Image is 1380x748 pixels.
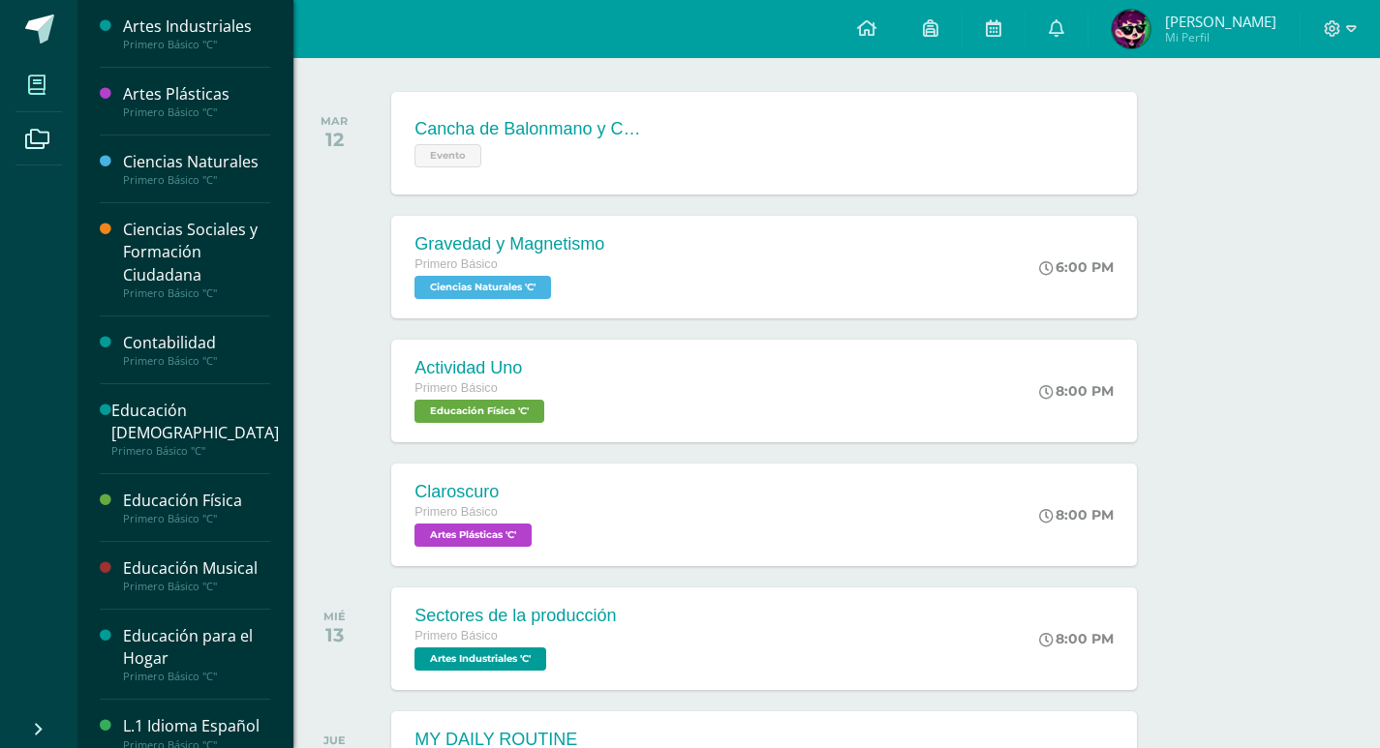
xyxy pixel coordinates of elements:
[414,257,497,271] span: Primero Básico
[1039,382,1114,400] div: 8:00 PM
[414,400,544,423] span: Educación Física 'C'
[323,733,346,747] div: JUE
[321,128,348,151] div: 12
[123,557,270,593] a: Educación MusicalPrimero Básico "C"
[111,400,279,444] div: Educación [DEMOGRAPHIC_DATA]
[414,381,497,395] span: Primero Básico
[323,623,346,646] div: 13
[123,332,270,368] a: ContabilidadPrimero Básico "C"
[414,606,616,626] div: Sectores de la producción
[123,332,270,354] div: Contabilidad
[1112,10,1150,48] img: 177c78f6e3c3517d0f0c0d17e80bce61.png
[123,105,270,119] div: Primero Básico "C"
[414,629,497,643] span: Primero Básico
[123,173,270,187] div: Primero Básico "C"
[414,482,537,502] div: Claroscuro
[123,580,270,593] div: Primero Básico "C"
[414,358,549,378] div: Actividad Uno
[414,119,647,139] div: Cancha de Balonmano y Contenido
[1039,506,1114,524] div: 8:00 PM
[123,625,270,670] div: Educación para el Hogar
[414,234,604,254] div: Gravedad y Magnetismo
[414,144,481,167] span: Evento
[414,647,546,671] span: Artes Industriales 'C'
[123,286,270,300] div: Primero Básico "C"
[123,715,270,737] div: L.1 Idioma Español
[123,83,270,105] div: Artes Plásticas
[123,625,270,683] a: Educación para el HogarPrimero Básico "C"
[123,15,270,38] div: Artes Industriales
[123,15,270,51] a: Artes IndustrialesPrimero Básico "C"
[123,512,270,525] div: Primero Básico "C"
[111,400,279,458] a: Educación [DEMOGRAPHIC_DATA]Primero Básico "C"
[1165,12,1276,31] span: [PERSON_NAME]
[123,490,270,525] a: Educación FísicaPrimero Básico "C"
[321,114,348,128] div: MAR
[414,524,532,547] span: Artes Plásticas 'C'
[414,505,497,519] span: Primero Básico
[123,490,270,512] div: Educación Física
[123,83,270,119] a: Artes PlásticasPrimero Básico "C"
[123,219,270,299] a: Ciencias Sociales y Formación CiudadanaPrimero Básico "C"
[323,610,346,623] div: MIÉ
[414,276,551,299] span: Ciencias Naturales 'C'
[123,151,270,187] a: Ciencias NaturalesPrimero Básico "C"
[123,151,270,173] div: Ciencias Naturales
[123,38,270,51] div: Primero Básico "C"
[123,557,270,580] div: Educación Musical
[111,444,279,458] div: Primero Básico "C"
[1039,630,1114,647] div: 8:00 PM
[1165,29,1276,45] span: Mi Perfil
[123,219,270,285] div: Ciencias Sociales y Formación Ciudadana
[123,670,270,683] div: Primero Básico "C"
[123,354,270,368] div: Primero Básico "C"
[1039,258,1114,276] div: 6:00 PM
